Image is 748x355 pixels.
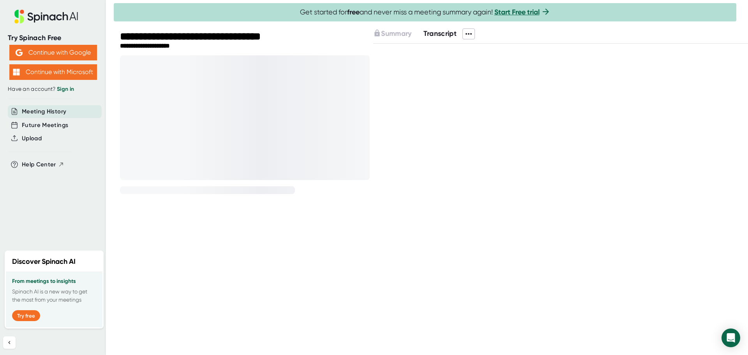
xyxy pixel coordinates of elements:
[423,29,457,38] span: Transcript
[12,278,96,284] h3: From meetings to insights
[22,160,64,169] button: Help Center
[22,160,56,169] span: Help Center
[381,29,411,38] span: Summary
[57,86,74,92] a: Sign in
[22,134,42,143] button: Upload
[12,288,96,304] p: Spinach AI is a new way to get the most from your meetings
[12,256,76,267] h2: Discover Spinach AI
[373,28,423,39] div: Upgrade to access
[300,8,550,17] span: Get started for and never miss a meeting summary again!
[722,329,740,347] div: Open Intercom Messenger
[9,64,97,80] button: Continue with Microsoft
[8,86,98,93] div: Have an account?
[347,8,360,16] b: free
[423,28,457,39] button: Transcript
[22,121,68,130] button: Future Meetings
[16,49,23,56] img: Aehbyd4JwY73AAAAAElFTkSuQmCC
[8,34,98,42] div: Try Spinach Free
[22,107,66,116] button: Meeting History
[3,336,16,349] button: Collapse sidebar
[494,8,540,16] a: Start Free trial
[12,310,40,321] button: Try free
[373,28,411,39] button: Summary
[9,45,97,60] button: Continue with Google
